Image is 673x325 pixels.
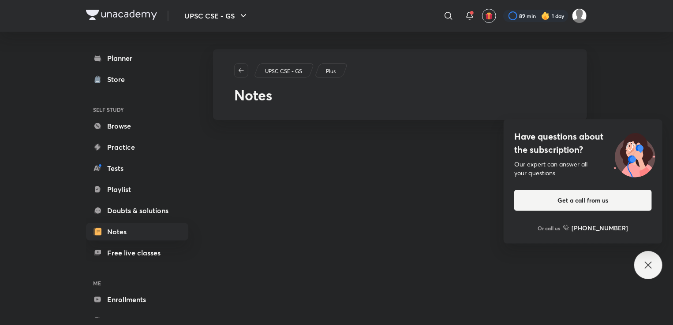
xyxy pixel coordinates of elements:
p: Or call us [538,224,561,232]
a: Store [86,70,188,88]
a: Tests [86,159,188,177]
a: Enrollments [86,291,188,308]
img: saarthak [572,8,587,23]
p: Plus [326,67,336,75]
button: avatar [482,9,496,23]
a: Free live classes [86,244,188,262]
h6: ME [86,276,188,291]
a: Browse [86,117,188,135]
p: UPSC CSE - GS [265,67,302,75]
img: Company Logo [86,10,157,20]
a: UPSC CSE - GS [264,67,304,75]
a: Playlist [86,181,188,198]
img: streak [541,11,550,20]
h6: SELF STUDY [86,102,188,117]
h4: Have questions about the subscription? [514,130,652,156]
img: ttu_illustration_new.svg [607,130,662,177]
a: Practice [86,138,188,156]
a: Doubts & solutions [86,202,188,219]
div: Our expert can answer all your questions [514,160,652,177]
div: Store [107,74,130,85]
h6: [PHONE_NUMBER] [572,223,628,233]
a: Company Logo [86,10,157,22]
a: Plus [325,67,337,75]
a: [PHONE_NUMBER] [563,223,628,233]
button: Get a call from us [514,190,652,211]
button: UPSC CSE - GS [179,7,254,25]
a: Notes [86,223,188,240]
h2: Notes [234,85,566,106]
img: avatar [485,12,493,20]
a: Planner [86,49,188,67]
